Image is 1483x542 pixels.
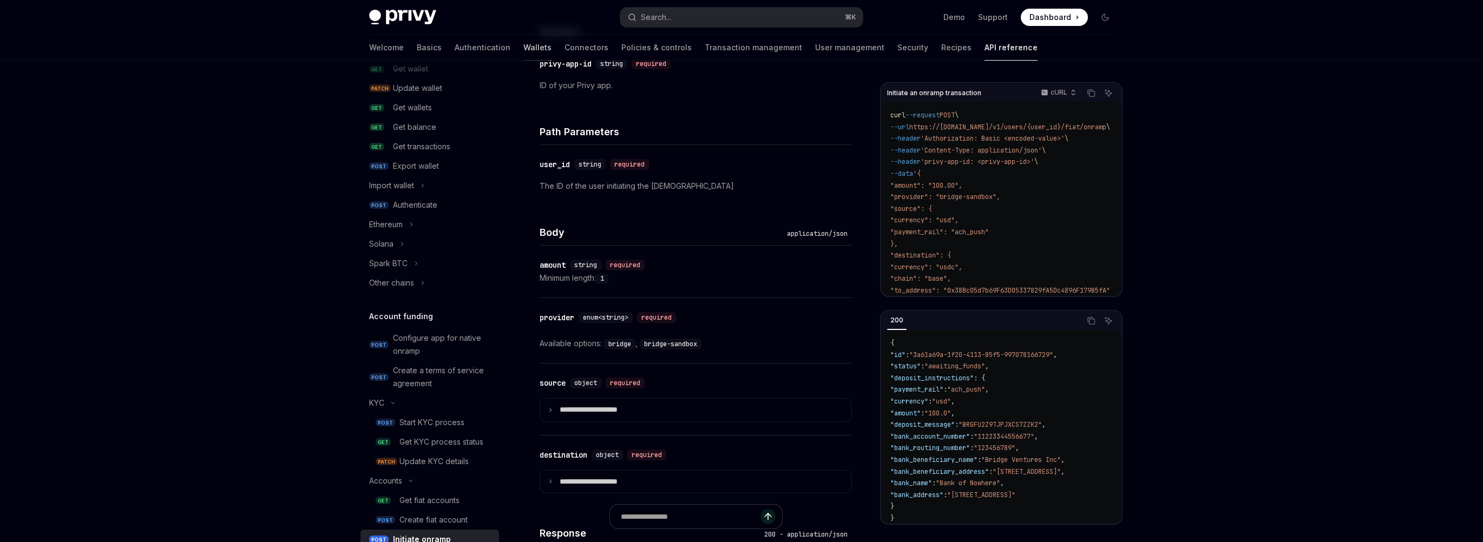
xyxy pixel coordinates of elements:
a: Basics [417,35,442,61]
span: "bank_name" [890,479,932,487]
button: Open search [620,8,863,27]
span: string [579,160,601,169]
button: Toggle Spark BTC section [360,254,499,273]
a: GETGet balance [360,117,499,137]
button: Ask AI [1101,314,1115,328]
span: "destination": { [890,251,951,260]
span: "chain": "base", [890,274,951,283]
div: 200 [887,314,907,327]
span: "bank_routing_number" [890,444,970,452]
span: , [985,385,989,394]
span: PATCH [376,458,397,466]
div: Create fiat account [399,513,468,526]
span: , [1053,351,1057,359]
span: "bank_account_number" [890,432,970,441]
span: "[STREET_ADDRESS]" [947,491,1015,499]
span: , [1061,467,1065,476]
span: "deposit_instructions" [890,374,974,382]
span: \ [1065,134,1068,143]
span: POST [369,341,389,349]
span: : [989,467,993,476]
span: } [890,502,894,511]
span: : [970,444,974,452]
a: POSTExport wallet [360,156,499,176]
div: KYC [369,396,384,409]
span: "awaiting_funds" [924,362,985,371]
div: Get KYC process status [399,435,483,448]
span: "[STREET_ADDRESS]" [993,467,1061,476]
span: --header [890,146,921,155]
p: ID of your Privy app. [540,79,852,92]
span: --request [905,111,940,120]
span: "usd" [932,397,951,406]
span: --header [890,157,921,166]
span: string [600,60,623,68]
button: Ask AI [1101,86,1115,100]
span: \ [955,111,959,120]
a: PATCHUpdate wallet [360,78,499,98]
div: Authenticate [393,199,437,211]
a: POSTStart KYC process [360,413,499,432]
a: User management [815,35,884,61]
a: GETGet transactions [360,137,499,156]
button: Send message [760,509,776,524]
span: POST [369,162,389,170]
span: }, [890,240,898,248]
span: Initiate an onramp transaction [887,89,981,97]
a: API reference [985,35,1038,61]
span: GET [369,123,384,131]
a: Welcome [369,35,404,61]
div: required [637,312,676,323]
div: source [540,378,566,388]
button: Toggle KYC section [360,393,499,413]
span: 'Content-Type: application/json' [921,146,1042,155]
span: "amount": "100.00", [890,181,962,190]
span: , [1000,479,1004,487]
span: "provider": "bridge-sandbox", [890,193,1000,201]
span: "payment_rail" [890,385,943,394]
span: : [943,491,947,499]
span: "status" [890,362,921,371]
a: Dashboard [1021,9,1088,26]
span: "3a61a69a-1f20-4113-85f5-997078166729" [909,351,1053,359]
button: Copy the contents from the code block [1084,314,1098,328]
span: : [943,385,947,394]
p: cURL [1051,88,1067,97]
div: Configure app for native onramp [393,332,493,358]
span: : [905,351,909,359]
div: destination [540,450,587,460]
span: GET [376,438,391,446]
span: 'privy-app-id: <privy-app-id>' [921,157,1034,166]
span: GET [369,104,384,112]
button: Toggle Solana section [360,234,499,254]
a: Wallets [523,35,552,61]
span: https://[DOMAIN_NAME]/v1/users/{user_id}/fiat/onramp [909,123,1106,131]
span: "currency" [890,397,928,406]
a: POSTConfigure app for native onramp [360,328,499,361]
p: The ID of the user initiating the [DEMOGRAPHIC_DATA] [540,180,852,193]
span: "to_address": "0x38Bc05d7b69F63D05337829fA5Dc4896F179B5fA" [890,286,1110,295]
span: "payment_rail": "ach_push" [890,228,989,236]
div: required [606,378,645,388]
a: Authentication [455,35,510,61]
span: --data [890,169,913,178]
span: , [1015,444,1019,452]
span: \ [1034,157,1038,166]
div: required [610,159,649,170]
div: privy-app-id [540,58,592,69]
span: "bank_beneficiary_address" [890,467,989,476]
a: GETGet wallets [360,98,499,117]
span: POST [369,373,389,381]
a: PATCHUpdate KYC details [360,452,499,471]
div: Get balance [393,121,436,134]
a: POSTAuthenticate [360,195,499,215]
span: string [574,261,597,269]
span: PATCH [369,84,391,92]
div: Export wallet [393,160,439,173]
span: "123456789" [974,444,1015,452]
span: --header [890,134,921,143]
span: --url [890,123,909,131]
h4: Path Parameters [540,124,852,139]
span: "Bank of Nowhere" [936,479,1000,487]
div: Update wallet [393,82,442,95]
